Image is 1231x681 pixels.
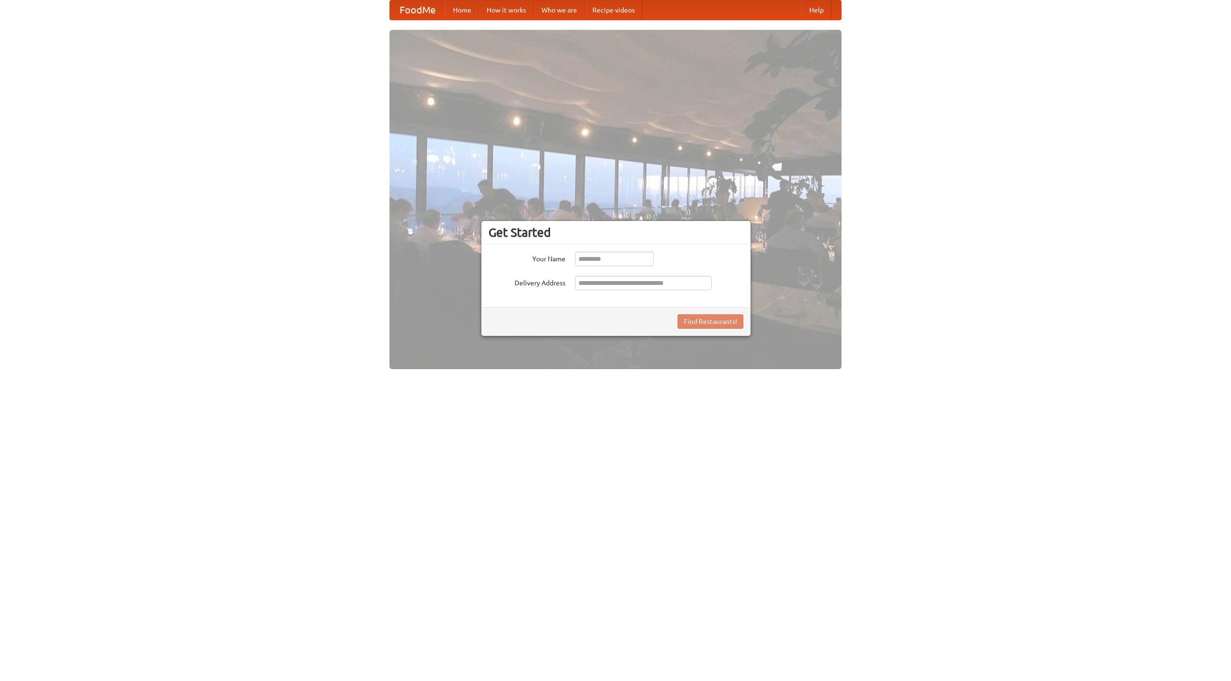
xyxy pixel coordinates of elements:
a: How it works [479,0,534,20]
a: FoodMe [390,0,445,20]
a: Home [445,0,479,20]
h3: Get Started [489,225,743,240]
button: Find Restaurants! [678,314,743,329]
label: Delivery Address [489,276,565,288]
a: Help [802,0,831,20]
a: Recipe videos [585,0,642,20]
label: Your Name [489,252,565,264]
a: Who we are [534,0,585,20]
